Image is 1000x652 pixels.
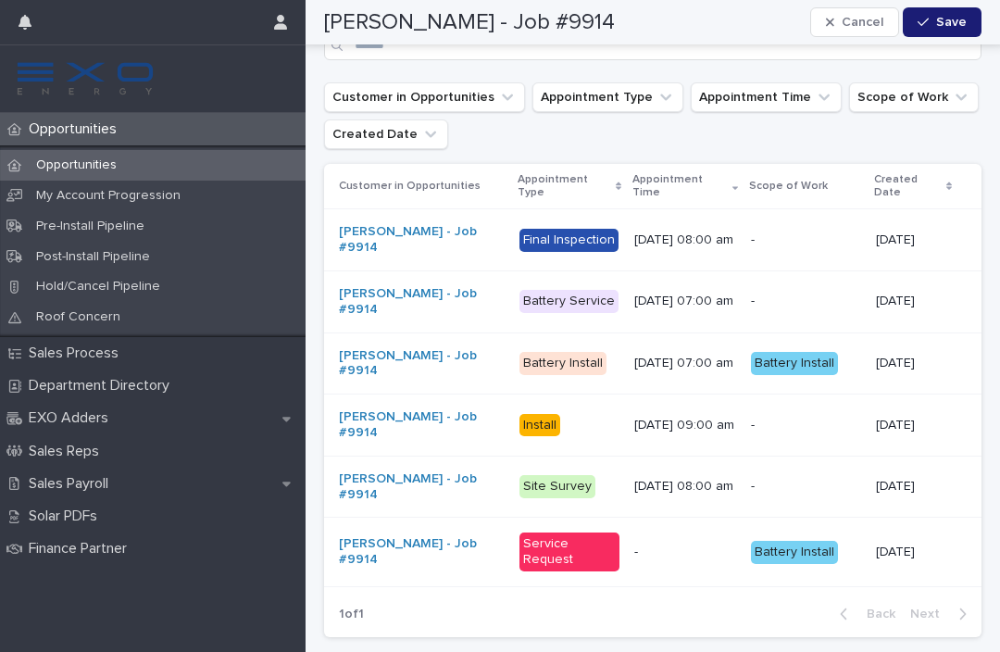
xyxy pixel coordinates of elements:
[324,31,981,60] input: Search
[936,16,967,29] span: Save
[339,286,505,318] a: [PERSON_NAME] - Job #9914
[21,309,135,325] p: Roof Concern
[21,157,131,173] p: Opportunities
[634,232,736,248] p: [DATE] 08:00 am
[634,294,736,309] p: [DATE] 07:00 am
[632,169,727,204] p: Appointment Time
[324,395,981,457] tr: [PERSON_NAME] - Job #9914 Install[DATE] 09:00 am-[DATE]
[749,176,828,196] p: Scope of Work
[751,541,838,564] div: Battery Install
[519,290,619,313] div: Battery Service
[634,418,736,433] p: [DATE] 09:00 am
[634,356,736,371] p: [DATE] 07:00 am
[324,592,379,637] p: 1 of 1
[21,345,133,362] p: Sales Process
[876,232,952,248] p: [DATE]
[751,418,861,433] p: -
[21,540,142,558] p: Finance Partner
[21,279,175,295] p: Hold/Cancel Pipeline
[634,479,736,495] p: [DATE] 08:00 am
[751,479,861,495] p: -
[21,120,131,138] p: Opportunities
[876,294,952,309] p: [DATE]
[21,377,184,395] p: Department Directory
[21,249,165,265] p: Post-Install Pipeline
[21,409,123,427] p: EXO Adders
[519,533,620,571] div: Service Request
[324,271,981,333] tr: [PERSON_NAME] - Job #9914 Battery Service[DATE] 07:00 am-[DATE]
[691,82,842,112] button: Appointment Time
[810,7,899,37] button: Cancel
[876,418,952,433] p: [DATE]
[825,606,903,622] button: Back
[324,518,981,587] tr: [PERSON_NAME] - Job #9914 Service Request-Battery Install[DATE]
[519,414,560,437] div: Install
[339,471,505,503] a: [PERSON_NAME] - Job #9914
[339,348,505,380] a: [PERSON_NAME] - Job #9914
[518,169,612,204] p: Appointment Type
[324,456,981,518] tr: [PERSON_NAME] - Job #9914 Site Survey[DATE] 08:00 am-[DATE]
[519,352,606,375] div: Battery Install
[339,536,505,568] a: [PERSON_NAME] - Job #9914
[849,82,979,112] button: Scope of Work
[876,545,952,560] p: [DATE]
[324,209,981,271] tr: [PERSON_NAME] - Job #9914 Final Inspection[DATE] 08:00 am-[DATE]
[324,82,525,112] button: Customer in Opportunities
[21,188,195,204] p: My Account Progression
[519,475,595,498] div: Site Survey
[324,9,615,36] h2: [PERSON_NAME] - Job #9914
[532,82,683,112] button: Appointment Type
[324,332,981,395] tr: [PERSON_NAME] - Job #9914 Battery Install[DATE] 07:00 amBattery Install[DATE]
[15,60,156,97] img: FKS5r6ZBThi8E5hshIGi
[339,176,481,196] p: Customer in Opportunities
[21,219,159,234] p: Pre-Install Pipeline
[903,606,981,622] button: Next
[324,119,448,149] button: Created Date
[21,475,123,493] p: Sales Payroll
[874,169,942,204] p: Created Date
[339,409,505,441] a: [PERSON_NAME] - Job #9914
[751,294,861,309] p: -
[339,224,505,256] a: [PERSON_NAME] - Job #9914
[751,352,838,375] div: Battery Install
[903,7,981,37] button: Save
[751,232,861,248] p: -
[910,608,951,621] span: Next
[21,508,112,525] p: Solar PDFs
[856,608,895,621] span: Back
[634,545,736,560] p: -
[876,479,952,495] p: [DATE]
[519,229,619,252] div: Final Inspection
[876,356,952,371] p: [DATE]
[842,16,883,29] span: Cancel
[21,443,114,460] p: Sales Reps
